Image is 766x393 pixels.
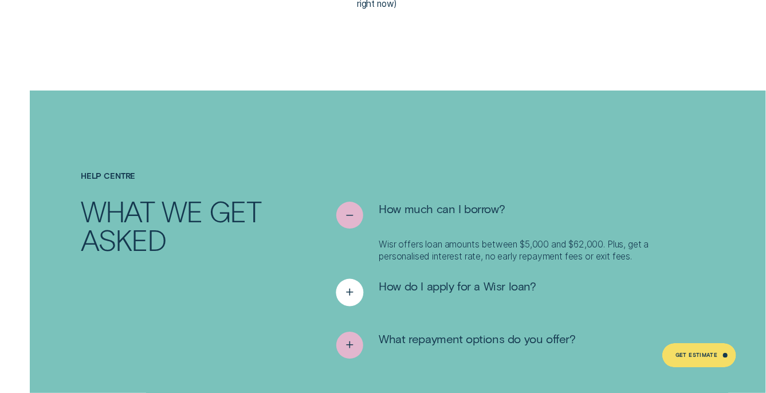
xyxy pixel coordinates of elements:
[336,202,505,229] button: See less
[81,196,276,254] h2: What we get asked
[81,171,276,180] h4: Help Centre
[336,332,576,359] button: See more
[379,238,685,262] p: Wisr offers loan amounts between $5,000 and $62,000. Plus, get a personalised interest rate, no e...
[336,279,536,306] button: See more
[379,202,505,216] span: How much can I borrow?
[379,332,575,346] span: What repayment options do you offer?
[379,279,536,293] span: How do I apply for a Wisr loan?
[662,343,737,367] a: Get Estimate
